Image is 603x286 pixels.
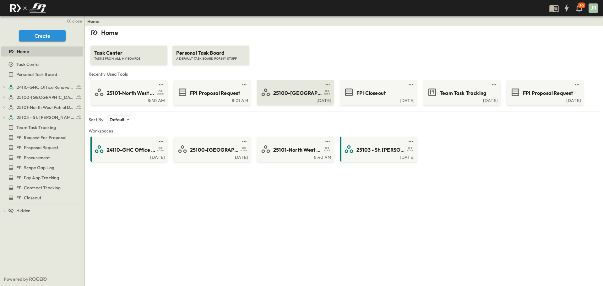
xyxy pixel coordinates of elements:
a: Team Task Tracking [1,123,82,132]
p: Default [110,116,124,123]
nav: breadcrumbs [87,18,103,24]
a: 8:40 AM [258,154,331,159]
a: FPI Request For Proposal [1,133,82,142]
span: FPI Scope Gap Log [16,165,54,171]
span: Team Task Tracking [440,89,486,97]
span: FPI Pay App Tracking [16,175,59,181]
a: 8:01 AM [175,97,248,102]
span: 25100-[GEOGRAPHIC_DATA] [190,146,239,154]
span: FPI Proposal Request [523,89,573,97]
a: Personal Task BoardA DEFAULT TASK BOARD FOR MY STUFF [172,39,250,65]
a: 25101-North West Patrol Division [258,144,331,154]
a: FPI Closeout [1,193,82,202]
div: FPI Request For Proposaltest [1,132,83,143]
span: Home [17,48,29,55]
button: test [324,81,331,89]
a: [DATE] [175,154,248,159]
img: c8d7d1ed905e502e8f77bf7063faec64e13b34fdb1f2bdd94b0e311fc34f8000.png [8,2,48,15]
a: 25103 - St. [PERSON_NAME] Phase 2 [8,113,82,122]
div: FPI Closeouttest [1,193,83,203]
a: Home [87,18,100,24]
div: FPI Contract Trackingtest [1,183,83,193]
span: FPI Contract Tracking [16,185,61,191]
div: 25101-North West Patrol Divisiontest [1,102,83,112]
span: 24110-GHC Office Renovations [17,84,74,90]
a: [DATE] [508,97,581,102]
p: Sort By: [89,116,105,123]
a: Task Center [1,60,82,69]
span: 25100-Vanguard Prep School [17,94,74,100]
button: test [157,81,165,89]
div: FPI Scope Gap Logtest [1,163,83,173]
span: Task Center [94,49,164,57]
span: close [72,18,82,24]
div: FPI Procurementtest [1,153,83,163]
a: [DATE] [258,97,331,102]
div: FPI Pay App Trackingtest [1,173,83,183]
a: FPI Contract Tracking [1,183,82,192]
span: Team Task Tracking [16,124,56,131]
button: test [241,81,248,89]
a: 8:40 AM [92,97,165,102]
button: test [407,138,415,145]
a: [DATE] [425,97,498,102]
span: FPI Procurement [16,154,50,161]
a: Team Task Tracking [425,87,498,97]
a: FPI Proposal Request [508,87,581,97]
a: 24110-GHC Office Renovations [8,83,82,92]
span: FPI Request For Proposal [16,134,66,141]
button: test [241,138,248,145]
button: test [490,81,498,89]
a: Home [1,47,82,56]
button: test [157,138,165,145]
span: 25101-North West Patrol Division [17,104,74,111]
button: close [63,16,83,25]
button: test [324,138,331,145]
a: [DATE] [92,154,165,159]
span: 25103 - St. [PERSON_NAME] Phase 2 [17,114,74,121]
span: TASKS FROM ALL MY BOARDS [94,57,164,61]
a: FPI Scope Gap Log [1,163,82,172]
div: [DATE] [341,154,415,159]
a: 25103 - St. [PERSON_NAME] Phase 2 [341,144,415,154]
a: FPI Procurement [1,153,82,162]
div: Default [107,115,132,124]
a: FPI Closeout [341,87,415,97]
div: FPI Proposal Requesttest [1,143,83,153]
a: FPI Pay App Tracking [1,173,82,182]
a: 25101-North West Patrol Division [8,103,82,112]
a: Task CenterTASKS FROM ALL MY BOARDS [90,39,168,65]
span: Task Center [16,61,40,67]
button: test [407,81,415,89]
div: 25100-Vanguard Prep Schooltest [1,92,83,102]
span: Recently Used Tools [89,71,599,77]
a: [DATE] [341,97,415,102]
div: 24110-GHC Office Renovationstest [1,82,83,92]
div: 25103 - St. [PERSON_NAME] Phase 2test [1,112,83,122]
div: JR [589,3,598,13]
span: FPI Closeout [16,195,41,201]
span: FPI Closeout [356,89,386,97]
a: 25100-Vanguard Prep School [8,93,82,102]
p: 30 [579,3,584,8]
button: Create [19,30,66,41]
span: 25101-North West Patrol Division [107,89,155,97]
span: FPI Proposal Request [190,89,240,97]
a: 25100-[GEOGRAPHIC_DATA] [258,87,331,97]
span: 25101-North West Patrol Division [273,146,322,154]
span: FPI Proposal Request [16,144,58,151]
span: 25100-[GEOGRAPHIC_DATA] [273,89,322,97]
a: 24110-GHC Office Renovations [92,144,165,154]
span: A DEFAULT TASK BOARD FOR MY STUFF [176,57,246,61]
span: Hidden [16,208,30,214]
button: test [573,81,581,89]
